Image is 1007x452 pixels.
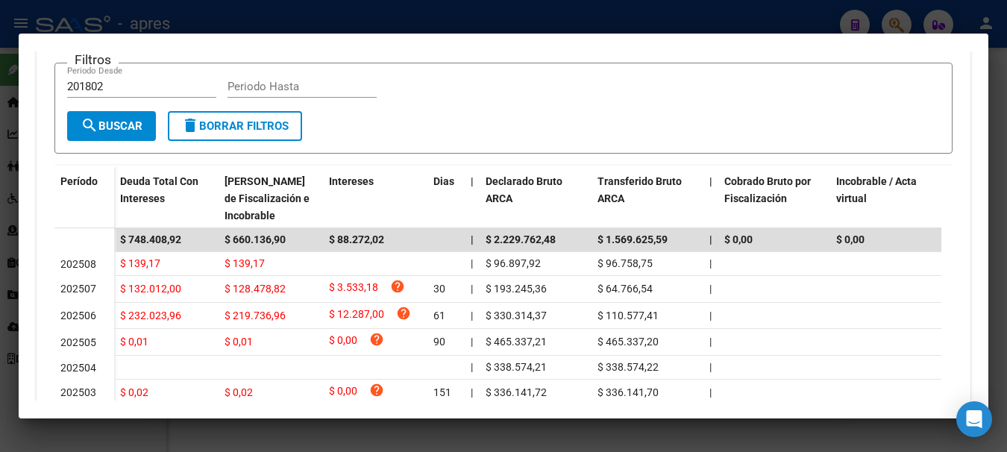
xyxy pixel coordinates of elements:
span: Declarado Bruto ARCA [486,175,562,204]
span: $ 139,17 [120,257,160,269]
span: $ 0,01 [120,336,148,348]
span: Período [60,175,98,187]
span: $ 330.314,37 [486,310,547,321]
span: $ 219.736,96 [225,310,286,321]
span: [PERSON_NAME] de Fiscalización e Incobrable [225,175,310,222]
button: Borrar Filtros [168,111,302,141]
span: $ 0,02 [120,386,148,398]
h3: Filtros [67,51,119,68]
span: $ 336.141,72 [486,386,547,398]
datatable-header-cell: Incobrable / Acta virtual [830,166,942,231]
span: Buscar [81,119,142,133]
span: Transferido Bruto ARCA [597,175,682,204]
span: $ 465.337,21 [486,336,547,348]
span: $ 0,01 [225,336,253,348]
span: 151 [433,386,451,398]
span: $ 96.758,75 [597,257,653,269]
span: $ 748.408,92 [120,233,181,245]
span: | [471,310,473,321]
datatable-header-cell: Cobrado Bruto por Fiscalización [718,166,830,231]
span: 202504 [60,362,96,374]
span: 202507 [60,283,96,295]
i: help [396,306,411,321]
span: $ 0,00 [329,332,357,352]
span: $ 0,00 [329,383,357,403]
span: $ 128.478,82 [225,283,286,295]
span: Incobrable / Acta virtual [836,175,917,204]
span: $ 232.023,96 [120,310,181,321]
datatable-header-cell: Deuda Bruta Neto de Fiscalización e Incobrable [219,166,323,231]
span: Borrar Filtros [181,119,289,133]
datatable-header-cell: Período [54,166,114,228]
span: | [709,175,712,187]
span: | [709,386,712,398]
span: | [471,361,473,373]
span: $ 96.897,92 [486,257,541,269]
span: 202506 [60,310,96,321]
span: Deuda Total Con Intereses [120,175,198,204]
span: | [709,361,712,373]
span: 30 [433,283,445,295]
i: help [369,383,384,398]
span: $ 139,17 [225,257,265,269]
span: $ 1.569.625,59 [597,233,668,245]
mat-icon: delete [181,116,199,134]
span: | [471,386,473,398]
span: $ 660.136,90 [225,233,286,245]
span: | [709,310,712,321]
span: 202505 [60,336,96,348]
span: | [709,257,712,269]
i: help [390,279,405,294]
span: $ 64.766,54 [597,283,653,295]
mat-icon: search [81,116,98,134]
span: Dias [433,175,454,187]
button: Buscar [67,111,156,141]
span: | [709,336,712,348]
datatable-header-cell: Deuda Total Con Intereses [114,166,219,231]
span: Cobrado Bruto por Fiscalización [724,175,811,204]
span: $ 336.141,70 [597,386,659,398]
span: $ 0,00 [724,233,753,245]
span: 202508 [60,258,96,270]
span: $ 3.533,18 [329,279,378,299]
span: $ 110.577,41 [597,310,659,321]
span: $ 0,00 [836,233,865,245]
datatable-header-cell: | [703,166,718,231]
span: $ 193.245,36 [486,283,547,295]
span: $ 338.574,21 [486,361,547,373]
span: $ 0,02 [225,386,253,398]
span: Intereses [329,175,374,187]
datatable-header-cell: | [465,166,480,231]
span: $ 465.337,20 [597,336,659,348]
i: help [369,332,384,347]
span: | [471,175,474,187]
span: | [471,233,474,245]
span: $ 12.287,00 [329,306,384,326]
datatable-header-cell: Dias [427,166,465,231]
span: $ 88.272,02 [329,233,384,245]
span: | [471,283,473,295]
div: Open Intercom Messenger [956,401,992,437]
span: | [471,257,473,269]
span: $ 338.574,22 [597,361,659,373]
span: $ 132.012,00 [120,283,181,295]
span: 202503 [60,386,96,398]
span: 90 [433,336,445,348]
span: | [709,233,712,245]
datatable-header-cell: Transferido Bruto ARCA [592,166,703,231]
datatable-header-cell: Intereses [323,166,427,231]
datatable-header-cell: Declarado Bruto ARCA [480,166,592,231]
span: $ 2.229.762,48 [486,233,556,245]
span: | [709,283,712,295]
span: 61 [433,310,445,321]
span: | [471,336,473,348]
